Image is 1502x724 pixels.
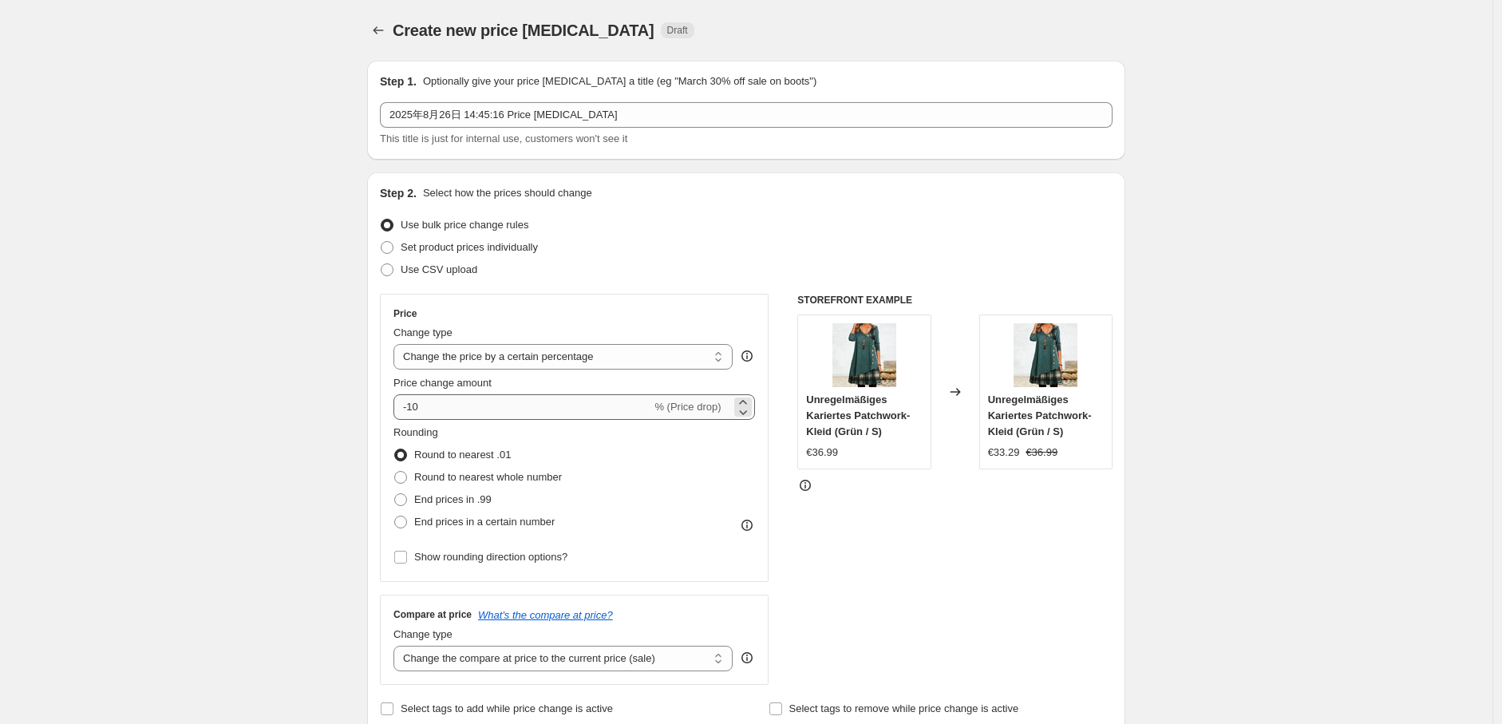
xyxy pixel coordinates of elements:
[380,185,417,201] h2: Step 2.
[739,650,755,666] div: help
[393,326,453,338] span: Change type
[393,307,417,320] h3: Price
[654,401,721,413] span: % (Price drop)
[393,628,453,640] span: Change type
[789,702,1019,714] span: Select tags to remove while price change is active
[988,445,1020,461] div: €33.29
[401,702,613,714] span: Select tags to add while price change is active
[393,377,492,389] span: Price change amount
[380,102,1113,128] input: 30% off holiday sale
[988,394,1092,437] span: Unregelmäßiges Kariertes Patchwork-Kleid (Grün / S)
[414,471,562,483] span: Round to nearest whole number
[401,219,528,231] span: Use bulk price change rules
[806,445,838,461] div: €36.99
[367,19,389,42] button: Price change jobs
[806,394,910,437] span: Unregelmäßiges Kariertes Patchwork-Kleid (Grün / S)
[1026,445,1057,461] strike: €36.99
[414,551,567,563] span: Show rounding direction options?
[667,24,688,37] span: Draft
[414,516,555,528] span: End prices in a certain number
[401,263,477,275] span: Use CSV upload
[393,608,472,621] h3: Compare at price
[832,323,896,387] img: UnregelmassigBedrucktesPatchwork-Kleid_80x.webp
[380,73,417,89] h2: Step 1.
[380,133,627,144] span: This title is just for internal use, customers won't see it
[393,394,651,420] input: -15
[414,493,492,505] span: End prices in .99
[414,449,511,461] span: Round to nearest .01
[797,294,1113,307] h6: STOREFRONT EXAMPLE
[393,426,438,438] span: Rounding
[739,348,755,364] div: help
[393,22,654,39] span: Create new price [MEDICAL_DATA]
[423,73,816,89] p: Optionally give your price [MEDICAL_DATA] a title (eg "March 30% off sale on boots")
[478,609,613,621] button: What's the compare at price?
[423,185,592,201] p: Select how the prices should change
[401,241,538,253] span: Set product prices individually
[1014,323,1077,387] img: UnregelmassigBedrucktesPatchwork-Kleid_80x.webp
